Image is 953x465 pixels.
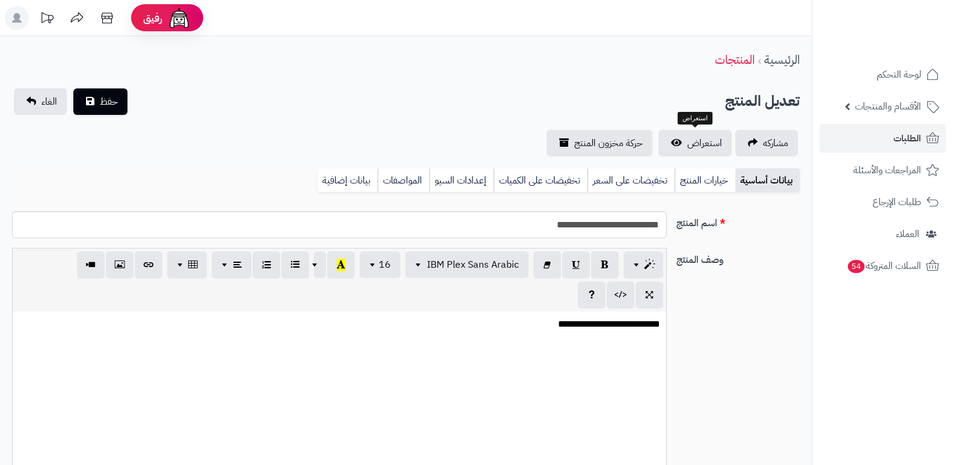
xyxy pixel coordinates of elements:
span: طلبات الإرجاع [872,194,921,211]
img: ai-face.png [167,6,191,30]
span: استعراض [687,136,722,150]
span: المراجعات والأسئلة [853,162,921,179]
span: الطلبات [893,130,921,147]
label: اسم المنتج [672,211,804,230]
a: المواصفات [378,168,429,192]
a: خيارات المنتج [675,168,735,192]
span: مشاركه [763,136,788,150]
button: 16 [360,251,400,278]
span: 54 [848,260,865,273]
span: السلات المتروكة [847,257,921,274]
a: حركة مخزون المنتج [547,130,652,156]
a: الغاء [14,88,67,115]
a: بيانات أساسية [735,168,800,192]
span: العملاء [896,226,919,242]
a: المراجعات والأسئلة [820,156,946,185]
a: السلات المتروكة54 [820,251,946,280]
h2: تعديل المنتج [725,89,800,114]
span: رفيق [143,11,162,25]
span: الغاء [41,94,57,109]
a: تحديثات المنصة [32,6,62,33]
a: إعدادات السيو [429,168,494,192]
span: IBM Plex Sans Arabic [427,257,519,272]
a: العملاء [820,220,946,248]
span: لوحة التحكم [877,66,921,83]
span: حفظ [100,94,118,109]
button: IBM Plex Sans Arabic [405,251,529,278]
span: الأقسام والمنتجات [855,98,921,115]
a: طلبات الإرجاع [820,188,946,217]
a: بيانات إضافية [317,168,378,192]
a: الطلبات [820,124,946,153]
a: المنتجات [715,51,755,69]
div: استعراض [678,112,712,125]
a: تخفيضات على الكميات [494,168,587,192]
a: الرئيسية [764,51,800,69]
a: استعراض [658,130,732,156]
span: حركة مخزون المنتج [574,136,643,150]
button: حفظ [73,88,127,115]
a: تخفيضات على السعر [587,168,675,192]
label: وصف المنتج [672,248,804,267]
a: مشاركه [735,130,798,156]
a: لوحة التحكم [820,60,946,89]
span: 16 [379,257,391,272]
